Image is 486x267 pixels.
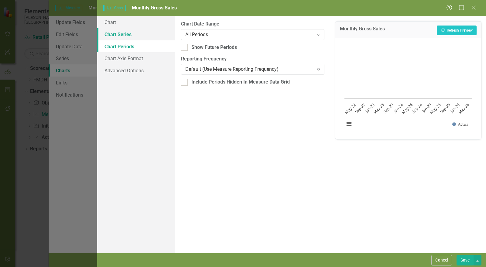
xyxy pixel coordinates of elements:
svg: Interactive chart [341,42,475,133]
text: May-24 [400,102,414,115]
div: Include Periods Hidden In Measure Data Grid [191,79,290,86]
h3: Monthly Gross Sales [340,26,385,33]
text: Sep-22 [354,102,366,115]
span: Monthly Gross Sales [132,5,177,11]
text: May-22 [344,102,357,115]
div: Chart. Highcharts interactive chart. [341,42,475,133]
text: Jan-24 [392,102,404,114]
a: Chart Periods [97,40,175,53]
text: Jan-23 [364,102,376,114]
span: Chart [103,5,126,11]
text: May-23 [372,102,385,115]
button: Show Actual [452,122,469,127]
div: Show Future Periods [191,44,237,51]
a: Chart Axis Format [97,52,175,64]
text: Jan-25 [420,102,433,114]
label: Chart Date Range [181,21,324,28]
a: Chart Series [97,28,175,40]
button: View chart menu, Chart [344,120,353,128]
text: Jan-26 [449,102,461,114]
a: Advanced Options [97,64,175,77]
label: Reporting Frequency [181,56,324,63]
text: Sep-25 [439,102,451,115]
div: Default (Use Measure Reporting Frequency) [185,66,314,73]
text: May-26 [457,102,470,115]
text: May-25 [429,102,442,115]
div: All Periods [185,31,314,38]
button: Save [457,255,474,265]
button: Refresh Preview [437,26,477,35]
text: Sep-23 [382,102,395,115]
a: Chart [97,16,175,28]
button: Cancel [431,255,452,265]
text: Sep-24 [410,102,423,115]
